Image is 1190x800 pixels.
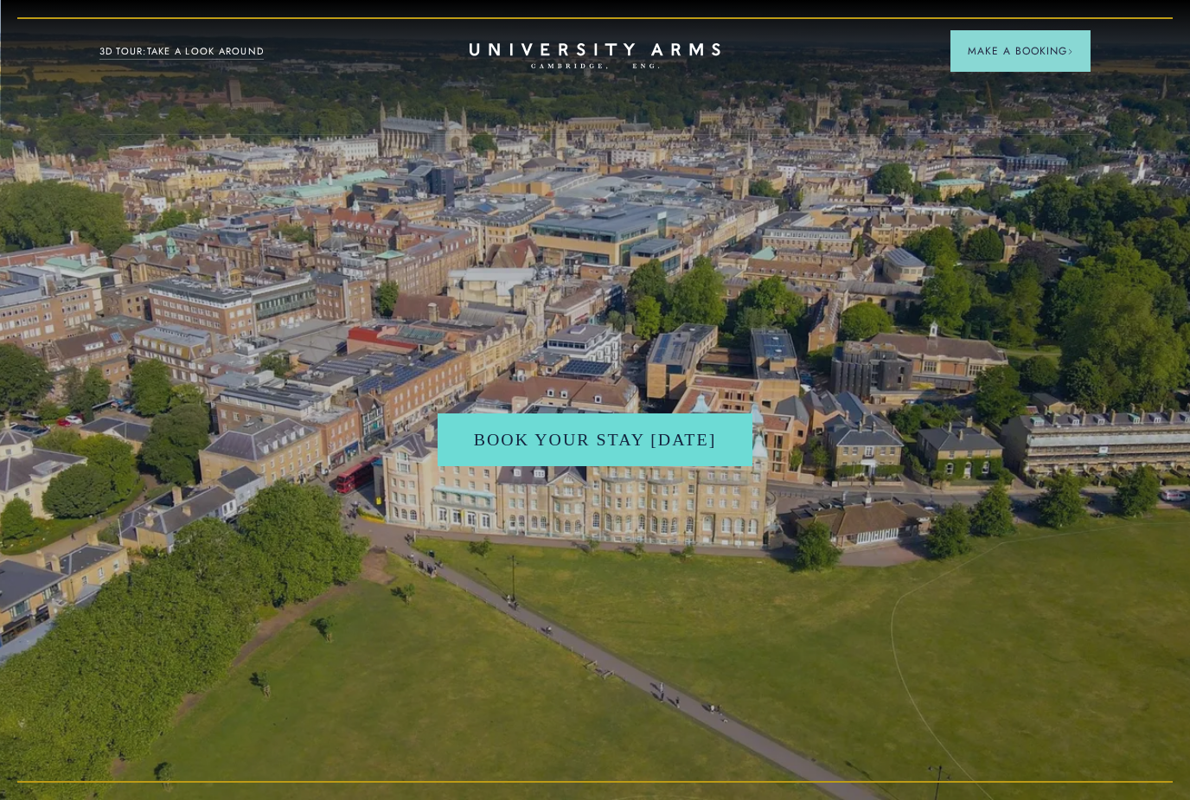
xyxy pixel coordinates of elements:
[950,30,1091,72] button: Make a BookingArrow icon
[99,44,265,60] a: 3D TOUR:TAKE A LOOK AROUND
[1067,48,1073,54] img: Arrow icon
[438,413,753,467] a: Book Your Stay [DATE]
[470,43,720,70] a: Home
[968,43,1073,59] span: Make a Booking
